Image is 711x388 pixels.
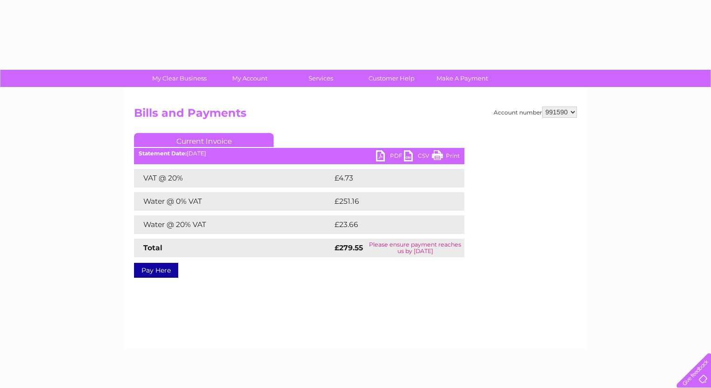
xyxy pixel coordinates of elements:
[134,192,332,211] td: Water @ 0% VAT
[134,107,577,124] h2: Bills and Payments
[335,243,363,252] strong: £279.55
[134,150,464,157] div: [DATE]
[404,150,432,164] a: CSV
[134,133,274,147] a: Current Invoice
[212,70,288,87] a: My Account
[366,239,464,257] td: Please ensure payment reaches us by [DATE]
[332,192,446,211] td: £251.16
[353,70,430,87] a: Customer Help
[494,107,577,118] div: Account number
[332,215,446,234] td: £23.66
[134,169,332,187] td: VAT @ 20%
[376,150,404,164] a: PDF
[134,263,178,278] a: Pay Here
[282,70,359,87] a: Services
[332,169,443,187] td: £4.73
[139,150,187,157] b: Statement Date:
[141,70,218,87] a: My Clear Business
[143,243,162,252] strong: Total
[424,70,501,87] a: Make A Payment
[134,215,332,234] td: Water @ 20% VAT
[432,150,460,164] a: Print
